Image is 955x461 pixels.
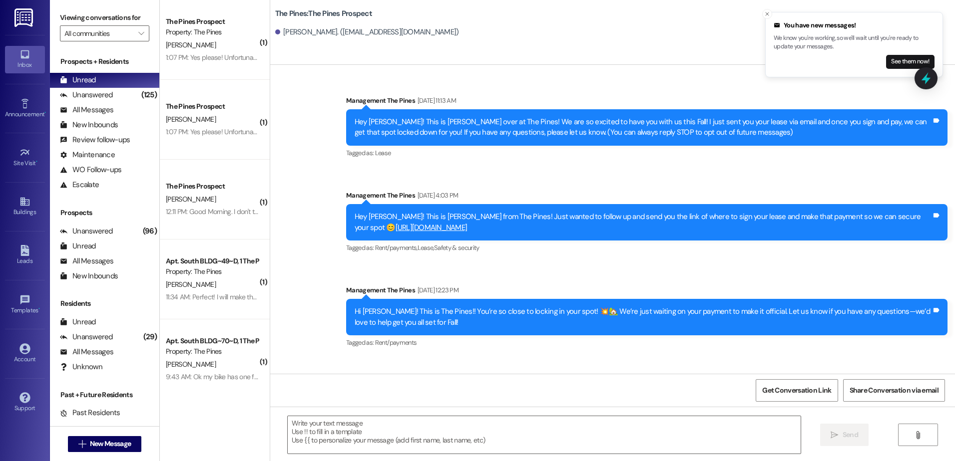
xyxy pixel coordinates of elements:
[166,292,312,301] div: 11:34 AM: Perfect! I will make that change right now!
[415,95,456,106] div: [DATE] 11:13 AM
[60,75,96,85] div: Unread
[60,135,130,145] div: Review follow-ups
[166,40,216,49] span: [PERSON_NAME]
[275,27,459,37] div: [PERSON_NAME]. ([EMAIL_ADDRESS][DOMAIN_NAME])
[60,241,96,251] div: Unread
[5,193,45,220] a: Buildings
[166,101,258,112] div: The Pines Prospect
[774,20,935,30] div: You have new messages!
[50,208,159,218] div: Prospects
[820,424,869,446] button: Send
[5,389,45,416] a: Support
[78,440,86,448] i: 
[60,120,118,130] div: New Inbounds
[355,212,932,233] div: Hey [PERSON_NAME]! This is [PERSON_NAME] from The Pines! Just wanted to follow up and send you th...
[375,243,418,252] span: Rent/payments ,
[346,240,948,255] div: Tagged as:
[138,29,144,37] i: 
[166,266,258,277] div: Property: The Pines
[139,87,159,103] div: (125)
[60,317,96,327] div: Unread
[355,306,932,328] div: Hi [PERSON_NAME]! This is The Pines!! You’re so close to locking in your spot! 💥🏡 We’re just wait...
[60,271,118,281] div: New Inbounds
[375,149,391,157] span: Lease
[762,385,831,396] span: Get Conversation Link
[914,431,922,439] i: 
[166,195,216,204] span: [PERSON_NAME]
[415,190,459,201] div: [DATE] 4:03 PM
[14,8,35,27] img: ResiDesk Logo
[141,329,159,345] div: (29)
[355,117,932,138] div: Hey [PERSON_NAME]! This is [PERSON_NAME] over at The Pines! We are so excited to have you with us...
[346,95,948,109] div: Management The Pines
[60,347,113,357] div: All Messages
[60,332,113,342] div: Unanswered
[50,56,159,67] div: Prospects + Residents
[166,181,258,192] div: The Pines Prospect
[886,55,935,69] button: See them now!
[60,180,99,190] div: Escalate
[5,291,45,318] a: Templates •
[5,144,45,171] a: Site Visit •
[166,207,724,216] div: 12:11 PM: Good Morning. I don't think I have received the email about my room assignment unless i...
[60,226,113,236] div: Unanswered
[140,224,159,239] div: (96)
[60,408,120,418] div: Past Residents
[831,431,838,439] i: 
[5,46,45,73] a: Inbox
[434,243,479,252] span: Safety & security
[5,340,45,367] a: Account
[60,150,115,160] div: Maintenance
[5,242,45,269] a: Leads
[843,379,945,402] button: Share Conversation via email
[50,298,159,309] div: Residents
[166,115,216,124] span: [PERSON_NAME]
[44,109,46,116] span: •
[166,27,258,37] div: Property: The Pines
[166,16,258,27] div: The Pines Prospect
[50,390,159,400] div: Past + Future Residents
[60,256,113,266] div: All Messages
[166,256,258,266] div: Apt. South BLDG~49~D, 1 The Pines (Men's) South
[60,165,121,175] div: WO Follow-ups
[166,127,616,136] div: 1:07 PM: Yes please! Unfortunately work is taking me down further south to [PERSON_NAME]. So I'll...
[418,243,434,252] span: Lease ,
[346,285,948,299] div: Management The Pines
[850,385,939,396] span: Share Conversation via email
[774,34,935,51] p: We know you're working, so we'll wait until you're ready to update your messages.
[166,372,297,381] div: 9:43 AM: Ok my bike has one flat tire up front
[843,430,858,440] span: Send
[756,379,838,402] button: Get Conversation Link
[68,436,142,452] button: New Message
[38,305,40,312] span: •
[762,9,772,19] button: Close toast
[36,158,37,165] span: •
[60,10,149,25] label: Viewing conversations for
[346,190,948,204] div: Management The Pines
[415,285,459,295] div: [DATE] 12:23 PM
[166,336,258,346] div: Apt. South BLDG~70~D, 1 The Pines (Men's) South
[166,346,258,357] div: Property: The Pines
[166,53,616,62] div: 1:07 PM: Yes please! Unfortunately work is taking me down further south to [PERSON_NAME]. So I'll...
[60,362,102,372] div: Unknown
[396,223,468,232] a: [URL][DOMAIN_NAME]
[90,439,131,449] span: New Message
[166,360,216,369] span: [PERSON_NAME]
[64,25,133,41] input: All communities
[275,8,372,19] b: The Pines: The Pines Prospect
[166,280,216,289] span: [PERSON_NAME]
[375,338,417,347] span: Rent/payments
[60,90,113,100] div: Unanswered
[60,105,113,115] div: All Messages
[346,335,948,350] div: Tagged as:
[346,146,948,160] div: Tagged as:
